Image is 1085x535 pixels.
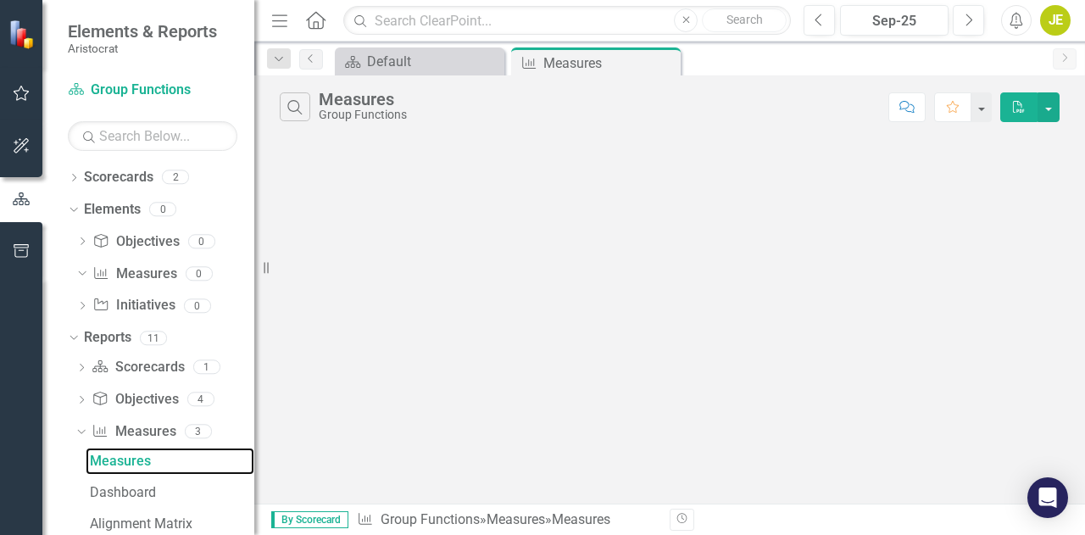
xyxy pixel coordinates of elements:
span: By Scorecard [271,511,348,528]
a: Dashboard [86,479,254,506]
a: Scorecards [92,358,184,377]
button: Search [702,8,787,32]
div: 3 [185,424,212,438]
div: 0 [186,266,213,281]
div: 0 [188,234,215,248]
div: Sep-25 [846,11,943,31]
div: 0 [184,298,211,313]
div: Dashboard [90,485,254,500]
div: » » [357,510,657,530]
div: Alignment Matrix [90,516,254,532]
a: Measures [92,422,175,442]
a: Measures [92,265,176,284]
a: Group Functions [68,81,237,100]
a: Measures [487,511,545,527]
a: Initiatives [92,296,175,315]
input: Search Below... [68,121,237,151]
input: Search ClearPoint... [343,6,791,36]
div: 0 [149,203,176,217]
button: Sep-25 [840,5,949,36]
a: Elements [84,200,141,220]
div: Default [367,51,500,72]
a: Scorecards [84,168,153,187]
div: 4 [187,393,214,407]
a: Measures [86,448,254,475]
a: Objectives [92,390,178,410]
a: Objectives [92,232,179,252]
button: JE [1040,5,1071,36]
div: 1 [193,360,220,375]
div: Measures [552,511,610,527]
div: Measures [90,454,254,469]
div: Group Functions [319,109,407,121]
span: Search [726,13,763,26]
div: Measures [319,90,407,109]
div: 11 [140,331,167,345]
a: Group Functions [381,511,480,527]
div: 2 [162,170,189,185]
div: Open Intercom Messenger [1027,477,1068,518]
a: Reports [84,328,131,348]
small: Aristocrat [68,42,217,55]
span: Elements & Reports [68,21,217,42]
div: Measures [543,53,676,74]
img: ClearPoint Strategy [8,19,38,48]
a: Default [339,51,500,72]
